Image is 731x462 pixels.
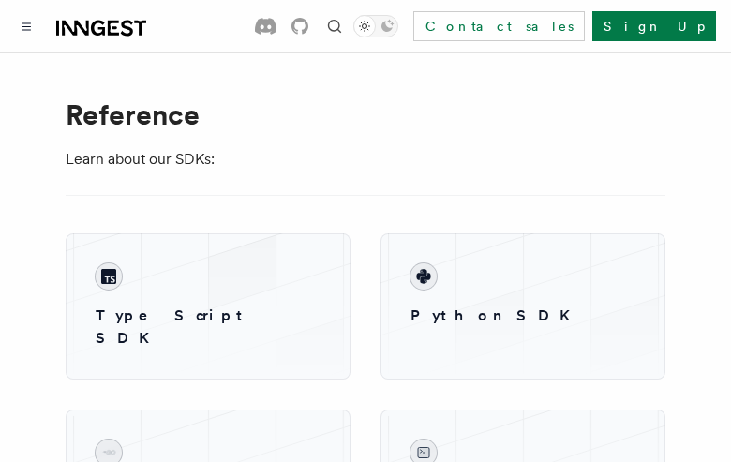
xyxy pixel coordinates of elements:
[592,11,716,41] a: Sign Up
[66,146,665,172] p: Learn about our SDKs:
[96,305,321,350] h3: TypeScript SDK
[81,248,336,365] a: TypeScript SDK
[15,15,37,37] button: Toggle navigation
[413,11,585,41] a: Contact sales
[323,15,346,37] button: Find something...
[66,97,665,131] h1: Reference
[353,15,398,37] button: Toggle dark mode
[395,248,650,342] a: Python SDK
[410,305,635,327] h3: Python SDK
